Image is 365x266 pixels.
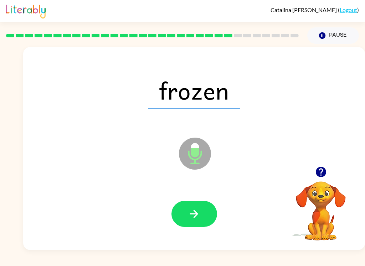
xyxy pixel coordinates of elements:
div: ( ) [271,6,359,13]
span: frozen [148,72,240,109]
a: Logout [340,6,357,13]
video: Your browser must support playing .mp4 files to use Literably. Please try using another browser. [285,170,356,241]
button: Pause [307,27,359,44]
img: Literably [6,3,46,18]
span: Catalina [PERSON_NAME] [271,6,338,13]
